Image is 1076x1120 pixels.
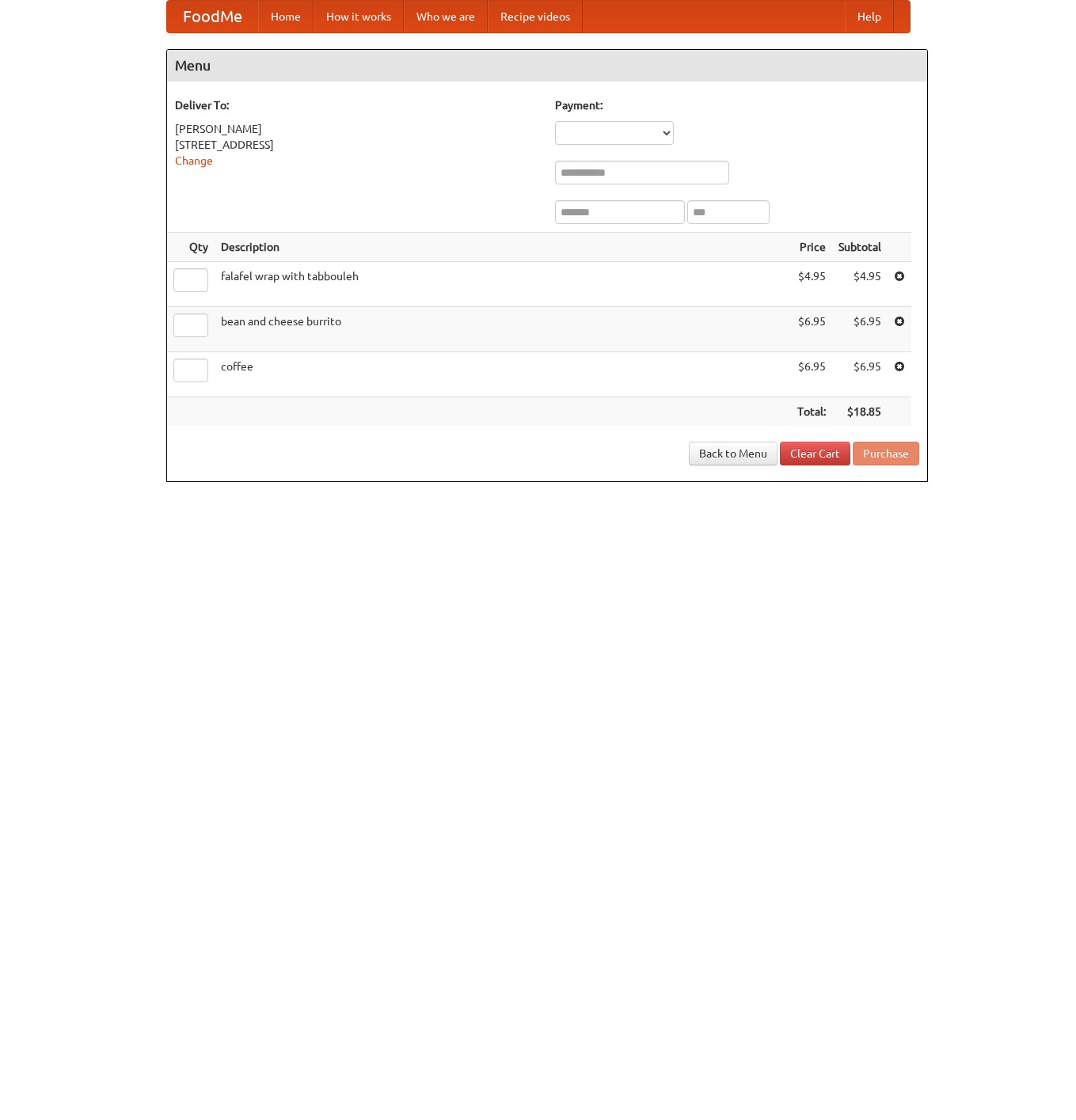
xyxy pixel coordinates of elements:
[832,397,888,427] th: $18.85
[175,154,213,167] a: Change
[175,137,539,153] div: [STREET_ADDRESS]
[555,97,919,113] h5: Payment:
[215,262,791,307] td: falafel wrap with tabbouleh
[404,1,488,32] a: Who we are
[167,1,258,32] a: FoodMe
[832,307,888,352] td: $6.95
[689,442,778,465] a: Back to Menu
[791,262,832,307] td: $4.95
[175,97,539,113] h5: Deliver To:
[832,262,888,307] td: $4.95
[167,233,215,262] th: Qty
[832,352,888,397] td: $6.95
[314,1,404,32] a: How it works
[791,352,832,397] td: $6.95
[215,233,791,262] th: Description
[853,442,919,465] button: Purchase
[215,352,791,397] td: coffee
[791,397,832,427] th: Total:
[167,50,927,82] h4: Menu
[845,1,894,32] a: Help
[258,1,314,32] a: Home
[215,307,791,352] td: bean and cheese burrito
[791,233,832,262] th: Price
[791,307,832,352] td: $6.95
[832,233,888,262] th: Subtotal
[488,1,583,32] a: Recipe videos
[175,121,539,137] div: [PERSON_NAME]
[780,442,850,465] a: Clear Cart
